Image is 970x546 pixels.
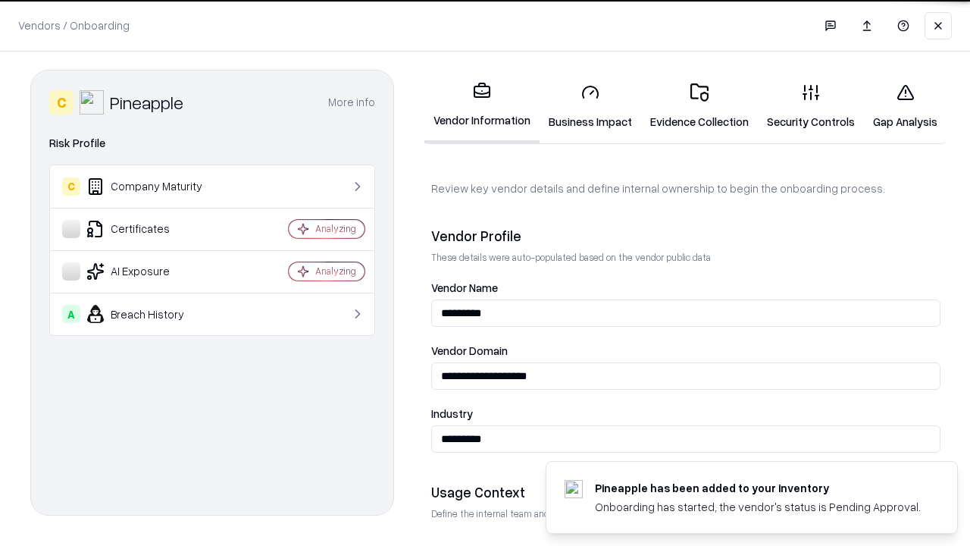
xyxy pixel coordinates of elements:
div: AI Exposure [62,262,243,281]
a: Evidence Collection [641,71,758,142]
p: Vendors / Onboarding [18,17,130,33]
p: These details were auto-populated based on the vendor public data [431,251,940,264]
img: pineappleenergy.com [565,480,583,498]
a: Security Controls [758,71,864,142]
div: C [49,90,74,115]
a: Business Impact [540,71,641,142]
button: More info [328,89,375,116]
label: Industry [431,408,940,419]
label: Vendor Domain [431,345,940,356]
p: Review key vendor details and define internal ownership to begin the onboarding process. [431,180,940,196]
label: Vendor Name [431,282,940,293]
div: Usage Context [431,483,940,501]
div: Breach History [62,305,243,323]
div: A [62,305,80,323]
div: Pineapple [110,90,183,115]
div: Analyzing [315,222,356,235]
a: Gap Analysis [864,71,947,142]
p: Define the internal team and reason for using this vendor. This helps assess business relevance a... [431,507,940,520]
div: Analyzing [315,265,356,278]
div: C [62,177,80,196]
div: Onboarding has started, the vendor's status is Pending Approval. [595,499,921,515]
div: Company Maturity [62,177,243,196]
div: Pineapple has been added to your inventory [595,480,921,496]
div: Risk Profile [49,134,375,152]
img: Pineapple [80,90,104,115]
a: Vendor Information [424,70,540,143]
div: Certificates [62,220,243,238]
div: Vendor Profile [431,227,940,245]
